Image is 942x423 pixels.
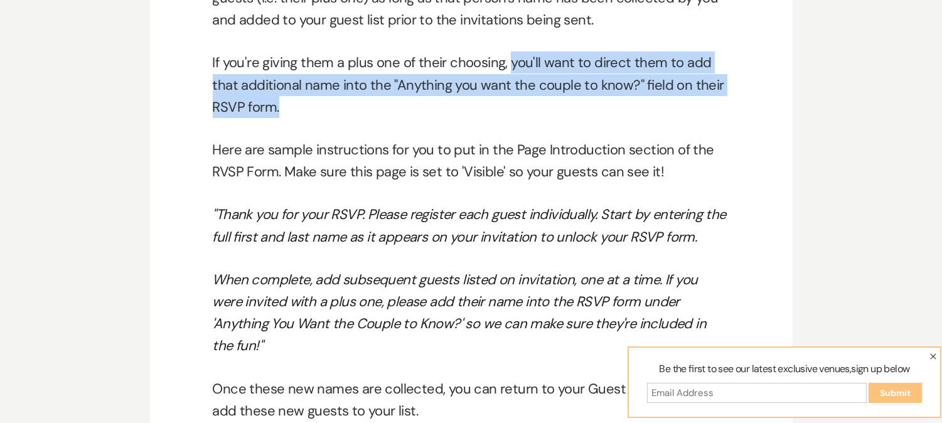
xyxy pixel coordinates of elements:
p: If you're giving them a plus one of their choosing, you'll want to direct them to add that additi... [213,51,730,118]
span: sign up below [851,362,909,375]
input: Email Address [647,383,867,403]
p: Once these new names are collected, you can return to your Guest List Manager to add these new gu... [213,378,730,422]
input: Submit [869,383,922,403]
p: Here are sample instructions for you to put in the Page Introduction section of the RVSP Form. Ma... [213,139,730,183]
label: Be the first to see our latest exclusive venues, [636,361,933,383]
em: When complete, add subsequent guests listed on invitation, one at a time. If you were invited wit... [213,270,707,355]
em: "Thank you for your RSVP. Please register each guest individually. Start by entering the full fir... [213,205,726,245]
